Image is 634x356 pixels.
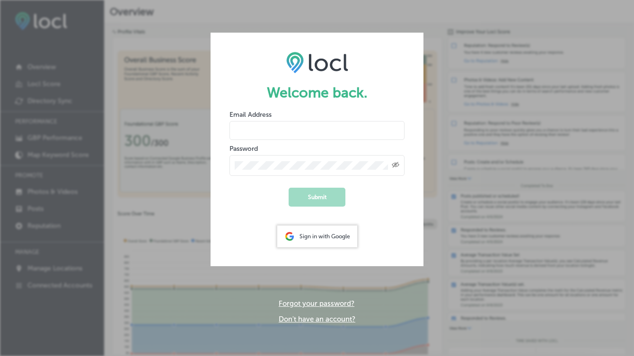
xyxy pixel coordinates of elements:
button: Submit [289,188,345,207]
h1: Welcome back. [229,84,405,101]
label: Password [229,145,258,153]
span: Toggle password visibility [392,161,399,170]
div: Sign in with Google [277,226,357,247]
a: Don't have an account? [279,315,355,323]
a: Forgot your password? [279,299,354,308]
img: LOCL logo [286,52,348,73]
label: Email Address [229,111,272,119]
